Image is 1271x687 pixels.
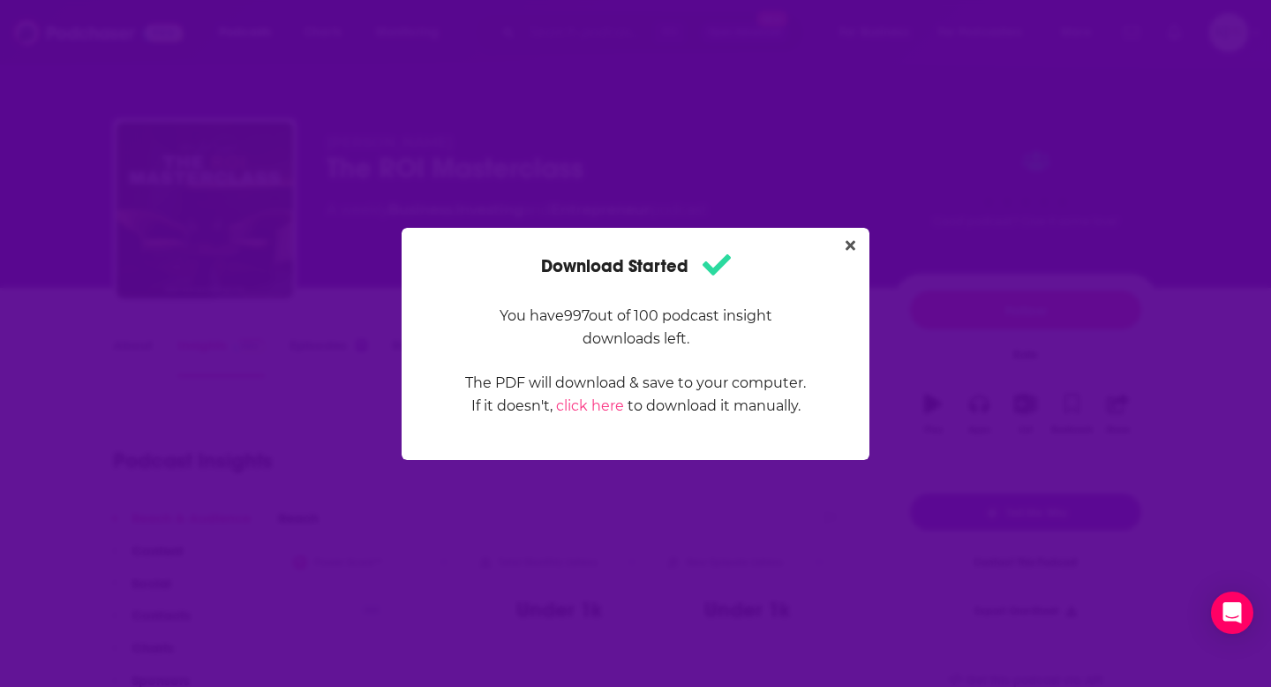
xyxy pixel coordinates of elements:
button: Close [839,235,862,257]
p: You have 997 out of 100 podcast insight downloads left. [464,305,807,351]
div: Open Intercom Messenger [1211,592,1253,634]
p: The PDF will download & save to your computer. If it doesn't, to download it manually. [464,372,807,418]
h1: Download Started [541,249,731,283]
a: click here [556,397,624,414]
